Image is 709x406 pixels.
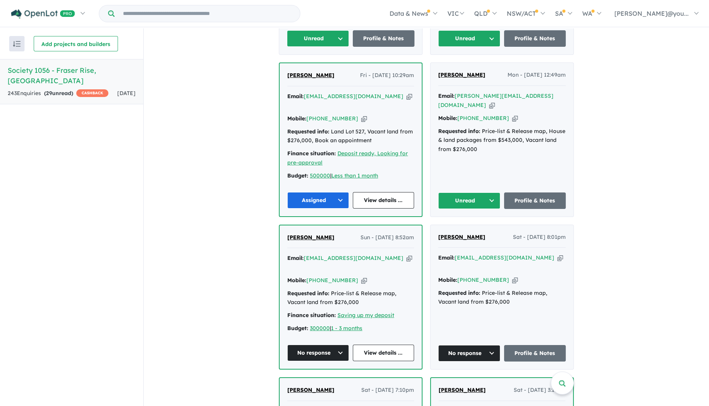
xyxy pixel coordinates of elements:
div: Price-list & Release map, Vacant land from $276,000 [438,289,566,307]
button: Copy [361,276,367,284]
span: [PERSON_NAME] [438,71,485,78]
div: | [287,324,414,333]
span: Fri - [DATE] 10:29am [360,71,414,80]
span: Sat - [DATE] 8:01pm [513,233,566,242]
a: [PERSON_NAME] [438,71,485,80]
strong: Mobile: [438,115,457,122]
a: [EMAIL_ADDRESS][DOMAIN_NAME] [304,93,403,100]
strong: Requested info: [287,290,329,297]
strong: Mobile: [287,115,306,122]
strong: Requested info: [287,128,329,135]
a: Profile & Notes [504,30,566,47]
button: Unread [287,30,349,47]
span: [PERSON_NAME] [287,72,334,79]
div: Price-list & Release map, House & land packages from $543,000, Vacant land from $276,000 [438,127,566,154]
a: Profile & Notes [353,30,415,47]
strong: Requested info: [438,128,480,135]
a: View details ... [353,345,414,361]
span: Sun - [DATE] 8:52am [360,233,414,242]
button: No response [438,345,500,362]
strong: Finance situation: [287,150,336,157]
strong: Requested info: [438,289,480,296]
strong: Mobile: [287,277,306,284]
strong: Mobile: [438,276,457,283]
button: Copy [512,276,518,284]
span: Sat - [DATE] 7:10pm [361,386,414,395]
a: Profile & Notes [504,192,566,209]
a: [PERSON_NAME] [287,386,334,395]
button: No response [287,345,349,361]
span: Mon - [DATE] 12:49am [508,71,566,80]
a: [PHONE_NUMBER] [306,115,358,122]
strong: Email: [438,254,455,261]
div: Price-list & Release map, Vacant land from $276,000 [287,289,414,307]
strong: Budget: [287,325,308,332]
button: Unread [438,30,500,47]
a: [PHONE_NUMBER] [457,115,509,122]
strong: Email: [438,92,455,99]
div: | [287,171,414,181]
a: [PERSON_NAME][EMAIL_ADDRESS][DOMAIN_NAME] [438,92,553,108]
span: [PERSON_NAME] [439,386,486,393]
a: [PERSON_NAME] [439,386,486,395]
a: 500000 [310,172,330,179]
span: [PERSON_NAME]@you... [614,10,689,17]
strong: Email: [287,255,304,261]
button: Copy [406,92,412,100]
button: Add projects and builders [34,36,118,51]
span: 29 [46,90,52,97]
button: Copy [489,101,495,109]
span: CASHBACK [76,89,108,97]
a: [EMAIL_ADDRESS][DOMAIN_NAME] [304,255,403,261]
a: [PERSON_NAME] [287,233,334,242]
a: [PHONE_NUMBER] [306,277,358,284]
img: sort.svg [13,41,21,47]
strong: ( unread) [44,90,73,97]
h5: Society 1056 - Fraser Rise , [GEOGRAPHIC_DATA] [8,65,136,86]
a: Saving up my deposit [337,312,394,319]
strong: Finance situation: [287,312,336,319]
span: [PERSON_NAME] [287,234,334,241]
button: Unread [438,192,500,209]
a: View details ... [353,192,414,209]
a: 300000 [310,325,330,332]
span: Sat - [DATE] 3:11pm [514,386,565,395]
div: Land Lot 527, Vacant land from $276,000, Book an appointment [287,127,414,146]
button: Copy [361,115,367,123]
a: [PERSON_NAME] [438,233,485,242]
a: Deposit ready, Looking for pre-approval [287,150,408,166]
a: [PHONE_NUMBER] [457,276,509,283]
button: Assigned [287,192,349,209]
img: Openlot PRO Logo White [11,9,75,19]
button: Copy [512,114,518,122]
a: [EMAIL_ADDRESS][DOMAIN_NAME] [455,254,554,261]
span: [PERSON_NAME] [438,233,485,240]
button: Copy [406,254,412,262]
a: Profile & Notes [504,345,566,362]
a: 1 - 3 months [331,325,362,332]
button: Copy [557,254,563,262]
span: [PERSON_NAME] [287,386,334,393]
strong: Budget: [287,172,308,179]
a: [PERSON_NAME] [287,71,334,80]
a: Less than 1 month [331,172,378,179]
div: 243 Enquir ies [8,89,108,98]
strong: Email: [287,93,304,100]
span: [DATE] [117,90,136,97]
input: Try estate name, suburb, builder or developer [116,5,298,22]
